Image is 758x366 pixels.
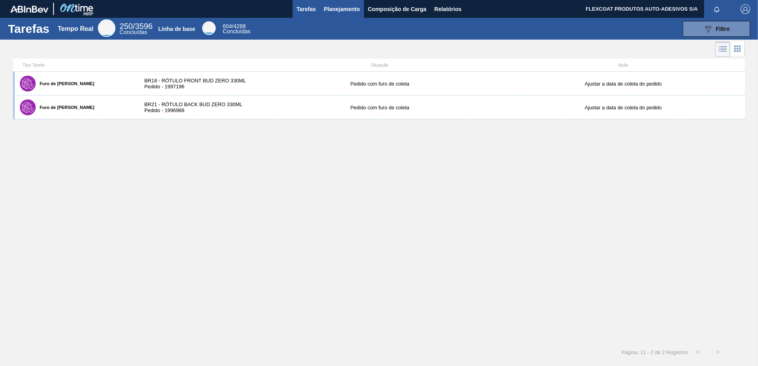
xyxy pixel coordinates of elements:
div: Ajustar a data de coleta do pedido [502,81,745,87]
div: Real Time [120,23,153,35]
button: < [688,342,708,362]
label: Furo de [PERSON_NAME] [36,81,94,86]
div: BR18 - RÓTULO FRONT BUD ZERO 330ML Pedido - 1997196 [136,78,258,90]
img: Logout [741,4,750,14]
button: Notificações [704,4,729,15]
div: BR21 - RÓTULO BACK BUD ZERO 330ML Pedido - 1996988 [136,101,258,113]
span: Relatórios [435,4,461,14]
div: Visão em Cards [730,42,745,57]
span: / [120,22,153,30]
span: Planejamento [324,4,360,14]
div: Pedido com furo de coleta [258,105,502,111]
label: Furo de [PERSON_NAME] [36,105,94,110]
span: Página: 1 [621,349,643,355]
button: > [708,342,728,362]
font: 4288 [234,23,246,29]
font: 3596 [135,22,153,30]
div: Visão em Lista [715,42,730,57]
div: Pedido com furo de coleta [258,81,502,87]
span: Concluídas [223,28,251,34]
span: 250 [120,22,133,30]
div: Linha de base [158,26,195,32]
div: Situação [258,63,502,67]
div: Base Line [202,21,216,35]
span: Filtro [716,26,730,32]
span: / [223,23,246,29]
span: 604 [223,23,232,29]
div: Ajustar a data de coleta do pedido [502,105,745,111]
h1: Tarefas [8,24,50,33]
button: Filtro [683,21,750,37]
img: TNhmsLtSVTkK8tSr43FrP2fwEKptu5GPRR3wAAAABJRU5ErkJggg== [10,6,48,13]
span: Concluídas [120,29,147,35]
div: Base Line [223,24,251,34]
div: Ação [502,63,745,67]
span: 1 - 2 de 2 Registros [643,349,688,355]
div: Tempo Real [58,25,94,32]
span: Tarefas [297,4,316,14]
span: Composição de Carga [368,4,427,14]
div: Real Time [98,19,115,37]
div: Tipo Tarefa [15,63,136,67]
